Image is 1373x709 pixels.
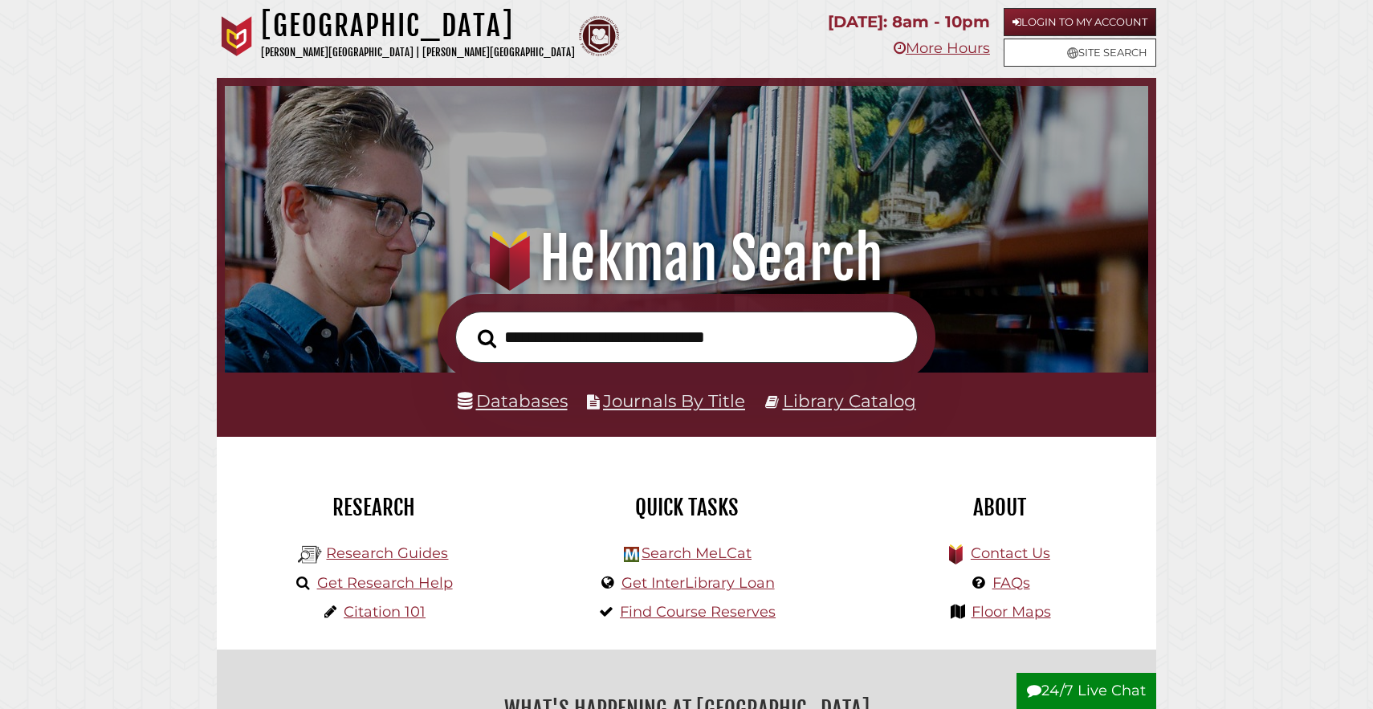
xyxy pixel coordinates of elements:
a: Search MeLCat [642,544,752,562]
a: Login to My Account [1004,8,1156,36]
a: More Hours [894,39,990,57]
img: Calvin University [217,16,257,56]
i: Search [478,328,496,348]
img: Hekman Library Logo [298,543,322,567]
a: FAQs [992,574,1030,592]
a: Find Course Reserves [620,603,776,621]
a: Research Guides [326,544,448,562]
h2: Research [229,494,518,521]
img: Calvin Theological Seminary [579,16,619,56]
a: Get InterLibrary Loan [621,574,775,592]
h2: About [855,494,1144,521]
a: Journals By Title [603,390,745,411]
p: [PERSON_NAME][GEOGRAPHIC_DATA] | [PERSON_NAME][GEOGRAPHIC_DATA] [261,43,575,62]
a: Library Catalog [783,390,916,411]
img: Hekman Library Logo [624,547,639,562]
h1: [GEOGRAPHIC_DATA] [261,8,575,43]
h1: Hekman Search [246,223,1128,294]
a: Databases [458,390,568,411]
a: Get Research Help [317,574,453,592]
a: Citation 101 [344,603,426,621]
a: Site Search [1004,39,1156,67]
button: Search [470,324,504,353]
a: Floor Maps [972,603,1051,621]
h2: Quick Tasks [542,494,831,521]
p: [DATE]: 8am - 10pm [828,8,990,36]
a: Contact Us [971,544,1050,562]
